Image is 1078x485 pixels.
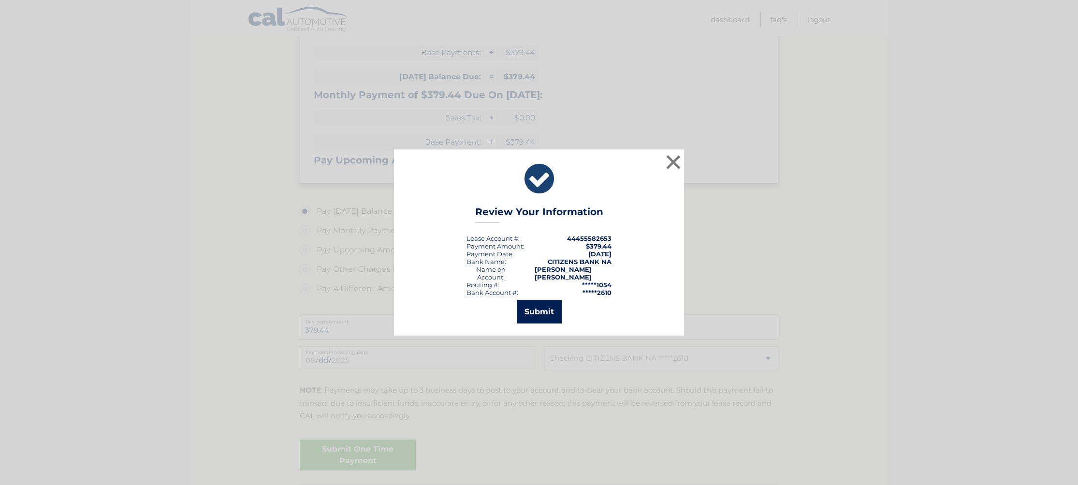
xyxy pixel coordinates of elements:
button: Submit [517,300,562,323]
strong: [PERSON_NAME] [PERSON_NAME] [535,265,592,281]
div: Payment Amount: [466,242,524,250]
strong: CITIZENS BANK NA [548,258,612,265]
div: Routing #: [466,281,499,289]
div: Lease Account #: [466,235,520,242]
div: : [466,250,514,258]
span: $379.44 [586,242,612,250]
button: × [664,152,683,172]
div: Bank Account #: [466,289,518,296]
div: Bank Name: [466,258,506,265]
span: [DATE] [588,250,612,258]
div: Name on Account: [466,265,515,281]
strong: 44455582653 [567,235,612,242]
h3: Review Your Information [475,206,603,223]
span: Payment Date [466,250,512,258]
